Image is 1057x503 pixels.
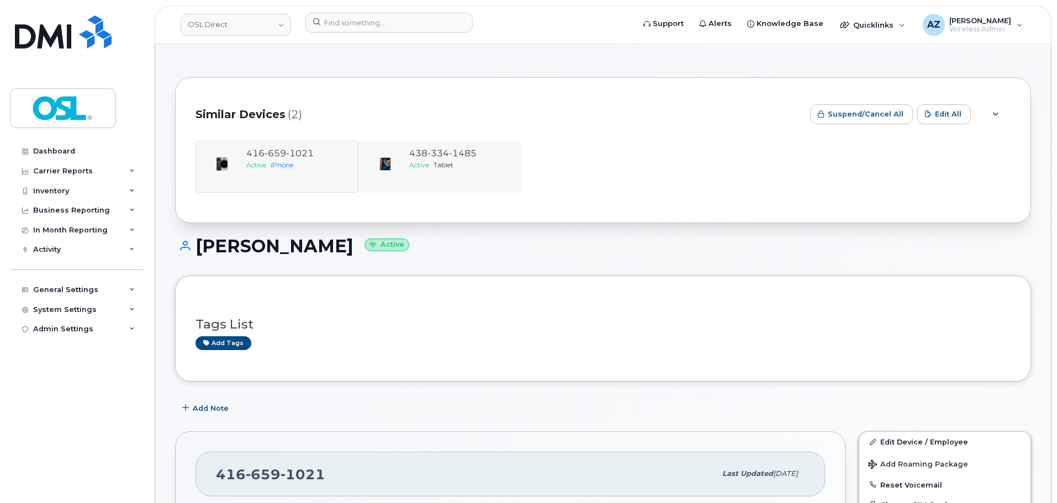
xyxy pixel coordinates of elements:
span: [DATE] [773,469,798,478]
span: 659 [246,466,281,483]
span: 438 [409,148,477,158]
span: Edit All [935,109,961,119]
small: Active [364,239,409,251]
button: Edit All [917,104,971,124]
span: (2) [288,107,302,123]
span: 416 [216,466,325,483]
span: Active [409,161,429,169]
button: Add Roaming Package [859,452,1030,475]
button: Suspend/Cancel All [810,104,913,124]
span: 1021 [281,466,325,483]
a: Add tags [195,336,251,350]
span: Last updated [722,469,773,478]
span: Tablet [434,161,453,169]
h3: Tags List [195,317,1011,331]
span: 334 [427,148,449,158]
img: image20231002-3703462-c5m3jd.jpeg [374,153,396,175]
span: Add Roaming Package [868,460,968,470]
span: 1485 [449,148,477,158]
span: Similar Devices [195,107,286,123]
button: Add Note [175,398,238,418]
a: 4383341485ActiveTablet [365,147,515,186]
span: Suspend/Cancel All [828,109,903,119]
h1: [PERSON_NAME] [175,236,1031,256]
button: Reset Voicemail [859,475,1030,495]
a: Edit Device / Employee [859,432,1030,452]
span: Add Note [193,403,229,414]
